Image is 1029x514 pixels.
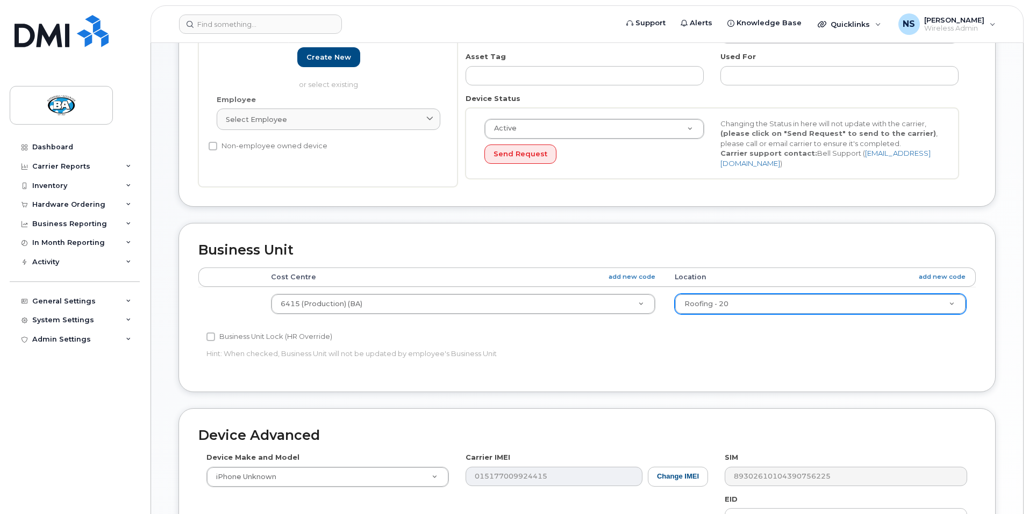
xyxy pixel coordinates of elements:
[466,93,520,104] label: Device Status
[690,18,712,28] span: Alerts
[924,16,984,24] span: [PERSON_NAME]
[891,13,1003,35] div: Nicol Seenath
[206,452,299,462] label: Device Make and Model
[720,149,817,157] strong: Carrier support contact:
[675,294,966,314] a: Roofing - 20
[635,18,666,28] span: Support
[217,95,256,105] label: Employee
[209,140,327,153] label: Non-employee owned device
[720,52,756,62] label: Used For
[207,467,448,487] a: iPhone Unknown
[179,15,342,34] input: Find something...
[684,300,728,308] span: Roofing - 20
[198,243,976,258] h2: Business Unit
[720,12,809,34] a: Knowledge Base
[206,330,332,343] label: Business Unit Lock (HR Override)
[210,472,276,482] span: iPhone Unknown
[217,108,440,130] a: Select employee
[810,13,889,35] div: Quicklinks
[466,52,506,62] label: Asset Tag
[919,272,966,281] a: add new code
[485,119,704,139] a: Active
[619,12,673,34] a: Support
[831,20,870,28] span: Quicklinks
[924,24,984,33] span: Wireless Admin
[712,119,948,169] div: Changing the Status in here will not update with the carrier, , please call or email carrier to e...
[665,267,976,287] th: Location
[209,142,217,150] input: Non-employee owned device
[737,18,802,28] span: Knowledge Base
[206,349,708,359] p: Hint: When checked, Business Unit will not be updated by employee's Business Unit
[720,149,931,168] a: [EMAIL_ADDRESS][DOMAIN_NAME]
[903,18,915,31] span: NS
[720,129,936,137] strong: (please click on "Send Request" to send to the carrier)
[648,467,708,487] button: Change IMEI
[725,452,738,462] label: SIM
[198,428,976,443] h2: Device Advanced
[488,124,517,133] span: Active
[297,47,360,67] a: Create new
[484,144,556,164] button: Send Request
[609,272,655,281] a: add new code
[226,114,287,125] span: Select employee
[725,494,738,504] label: EID
[261,267,665,287] th: Cost Centre
[466,452,510,462] label: Carrier IMEI
[281,300,362,308] span: 6415 (Production) (BA)
[271,294,655,314] a: 6415 (Production) (BA)
[217,79,440,90] p: or select existing
[206,332,215,341] input: Business Unit Lock (HR Override)
[673,12,720,34] a: Alerts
